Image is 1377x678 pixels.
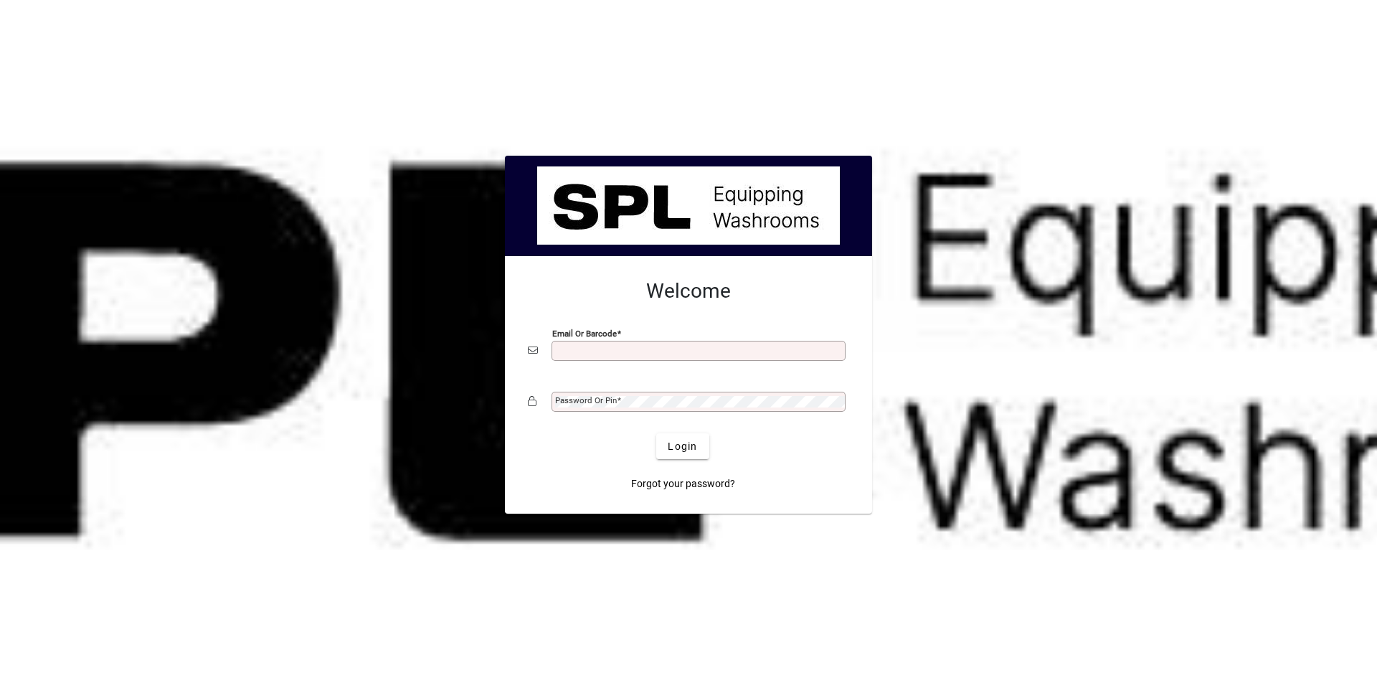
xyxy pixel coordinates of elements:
[656,433,709,459] button: Login
[552,329,617,339] mat-label: Email or Barcode
[631,476,735,491] span: Forgot your password?
[528,279,849,303] h2: Welcome
[625,471,741,496] a: Forgot your password?
[555,395,617,405] mat-label: Password or Pin
[668,439,697,454] span: Login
